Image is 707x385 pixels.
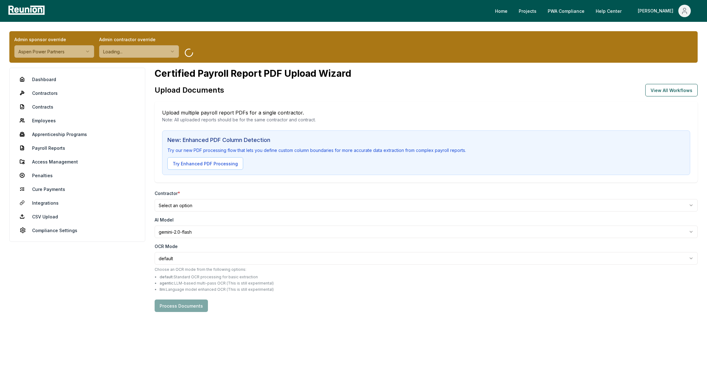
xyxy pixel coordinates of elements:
label: AI Model [155,217,174,223]
span: llm [160,287,165,292]
span: default [160,275,173,279]
a: Apprenticeship Programs [15,128,140,140]
div: [PERSON_NAME] [638,5,676,17]
li: : Standard OCR processing for basic extraction [160,275,698,280]
a: Projects [514,5,541,17]
a: Payroll Reports [15,142,140,154]
a: Compliance Settings [15,224,140,236]
a: Employees [15,114,140,127]
h1: Certified Payroll Report PDF Upload Wizard [155,68,698,79]
nav: Main [490,5,701,17]
span: agentic [160,281,173,285]
h1: Upload Documents [155,85,224,95]
a: Integrations [15,197,140,209]
a: Help Center [591,5,627,17]
label: Admin sponsor override [14,36,94,43]
p: Note: All uploaded reports should be for the same contractor and contract. [162,116,690,123]
li: : Language model enhanced OCR (This is still experimental) [160,287,698,292]
h3: New: Enhanced PDF Column Detection [167,136,685,144]
label: Contractor [155,190,180,197]
a: Cure Payments [15,183,140,195]
p: Choose an OCR mode from the following options: [155,267,698,272]
label: OCR Mode [155,243,178,250]
a: Contractors [15,87,140,99]
button: [PERSON_NAME] [633,5,696,17]
button: Try Enhanced PDF Processing [167,157,243,170]
p: Try our new PDF processing flow that lets you define custom column boundaries for more accurate d... [167,147,685,154]
a: Contracts [15,100,140,113]
label: Admin contractor override [99,36,179,43]
p: Upload multiple payroll report PDFs for a single contractor. [162,109,690,116]
a: PWA Compliance [543,5,589,17]
a: Dashboard [15,73,140,85]
a: CSV Upload [15,210,140,223]
a: Home [490,5,512,17]
button: View All Workflows [645,84,698,96]
a: Penalties [15,169,140,182]
a: Access Management [15,155,140,168]
li: : LLM-based multi-pass OCR (This is still experimental) [160,281,698,286]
